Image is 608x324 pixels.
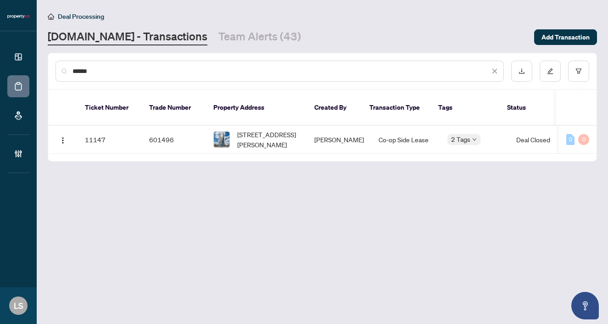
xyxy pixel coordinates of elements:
[568,61,589,82] button: filter
[491,68,498,74] span: close
[307,90,362,126] th: Created By
[519,68,525,74] span: download
[578,134,589,145] div: 0
[547,68,553,74] span: edit
[14,299,23,312] span: LS
[78,126,142,154] td: 11147
[575,68,582,74] span: filter
[541,30,590,45] span: Add Transaction
[142,126,206,154] td: 601496
[431,90,500,126] th: Tags
[534,29,597,45] button: Add Transaction
[48,29,207,45] a: [DOMAIN_NAME] - Transactions
[566,134,575,145] div: 0
[7,14,29,19] img: logo
[451,134,470,145] span: 2 Tags
[314,135,364,144] span: [PERSON_NAME]
[362,90,431,126] th: Transaction Type
[571,292,599,319] button: Open asap
[48,13,54,20] span: home
[78,90,142,126] th: Ticket Number
[56,132,70,147] button: Logo
[206,90,307,126] th: Property Address
[472,137,477,142] span: down
[511,61,532,82] button: download
[59,137,67,144] img: Logo
[540,61,561,82] button: edit
[58,12,104,21] span: Deal Processing
[214,132,229,147] img: thumbnail-img
[218,29,301,45] a: Team Alerts (43)
[500,90,569,126] th: Status
[371,126,440,154] td: Co-op Side Lease
[142,90,206,126] th: Trade Number
[237,129,300,150] span: [STREET_ADDRESS][PERSON_NAME]
[509,126,578,154] td: Deal Closed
